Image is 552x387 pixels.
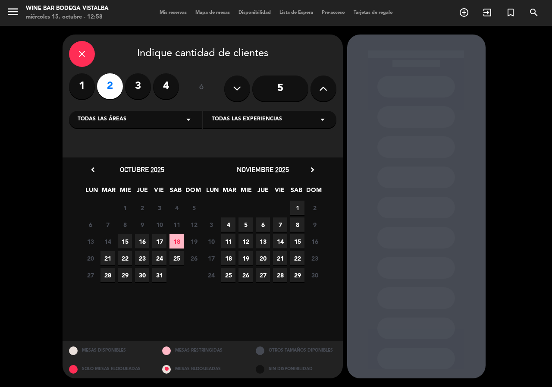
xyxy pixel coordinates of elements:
[83,268,97,282] span: 27
[256,217,270,232] span: 6
[308,165,317,174] i: chevron_right
[125,73,151,99] label: 3
[152,217,166,232] span: 10
[85,185,99,199] span: LUN
[100,234,115,249] span: 14
[118,217,132,232] span: 8
[135,217,149,232] span: 9
[307,251,322,265] span: 23
[26,4,109,13] div: Wine Bar Bodega Vistalba
[273,185,287,199] span: VIE
[69,41,336,67] div: Indique cantidad de clientes
[77,49,87,59] i: close
[273,234,287,249] span: 14
[204,268,218,282] span: 24
[290,234,304,249] span: 15
[239,185,253,199] span: MIE
[100,217,115,232] span: 7
[169,217,184,232] span: 11
[290,251,304,265] span: 22
[275,10,317,15] span: Lista de Espera
[152,251,166,265] span: 24
[118,234,132,249] span: 15
[482,7,492,18] i: exit_to_app
[290,201,304,215] span: 1
[273,268,287,282] span: 28
[6,5,19,18] i: menu
[183,114,194,125] i: arrow_drop_down
[289,185,304,199] span: SAB
[101,185,116,199] span: MAR
[135,201,149,215] span: 2
[273,251,287,265] span: 21
[135,251,149,265] span: 23
[529,7,539,18] i: search
[256,185,270,199] span: JUE
[238,268,253,282] span: 26
[156,341,249,360] div: MESAS RESTRINGIDAS
[256,234,270,249] span: 13
[169,251,184,265] span: 25
[135,234,149,249] span: 16
[152,201,166,215] span: 3
[204,251,218,265] span: 17
[26,13,109,22] div: miércoles 15. octubre - 12:58
[83,217,97,232] span: 6
[191,10,234,15] span: Mapa de mesas
[97,73,123,99] label: 2
[307,217,322,232] span: 9
[118,185,132,199] span: MIE
[135,185,149,199] span: JUE
[307,201,322,215] span: 2
[317,114,328,125] i: arrow_drop_down
[187,251,201,265] span: 26
[155,10,191,15] span: Mis reservas
[290,217,304,232] span: 8
[187,234,201,249] span: 19
[249,341,343,360] div: OTROS TAMAÑOS DIPONIBLES
[135,268,149,282] span: 30
[459,7,469,18] i: add_circle_outline
[238,217,253,232] span: 5
[204,234,218,249] span: 10
[205,185,220,199] span: LUN
[88,165,97,174] i: chevron_left
[221,268,235,282] span: 25
[212,115,282,124] span: Todas las experiencias
[221,217,235,232] span: 4
[63,341,156,360] div: MESAS DISPONIBLES
[505,7,516,18] i: turned_in_not
[118,251,132,265] span: 22
[317,10,349,15] span: Pre-acceso
[169,234,184,249] span: 18
[169,201,184,215] span: 4
[83,234,97,249] span: 13
[120,165,164,174] span: octubre 2025
[152,234,166,249] span: 17
[185,185,200,199] span: DOM
[6,5,19,21] button: menu
[63,360,156,378] div: SOLO MESAS BLOQUEADAS
[100,268,115,282] span: 28
[349,10,397,15] span: Tarjetas de regalo
[188,73,216,104] div: ó
[83,251,97,265] span: 20
[78,115,126,124] span: Todas las áreas
[256,268,270,282] span: 27
[69,73,95,99] label: 1
[221,251,235,265] span: 18
[307,268,322,282] span: 30
[222,185,236,199] span: MAR
[118,201,132,215] span: 1
[238,234,253,249] span: 12
[256,251,270,265] span: 20
[221,234,235,249] span: 11
[187,201,201,215] span: 5
[249,360,343,378] div: SIN DISPONIBILIDAD
[234,10,275,15] span: Disponibilidad
[273,217,287,232] span: 7
[306,185,320,199] span: DOM
[187,217,201,232] span: 12
[118,268,132,282] span: 29
[169,185,183,199] span: SAB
